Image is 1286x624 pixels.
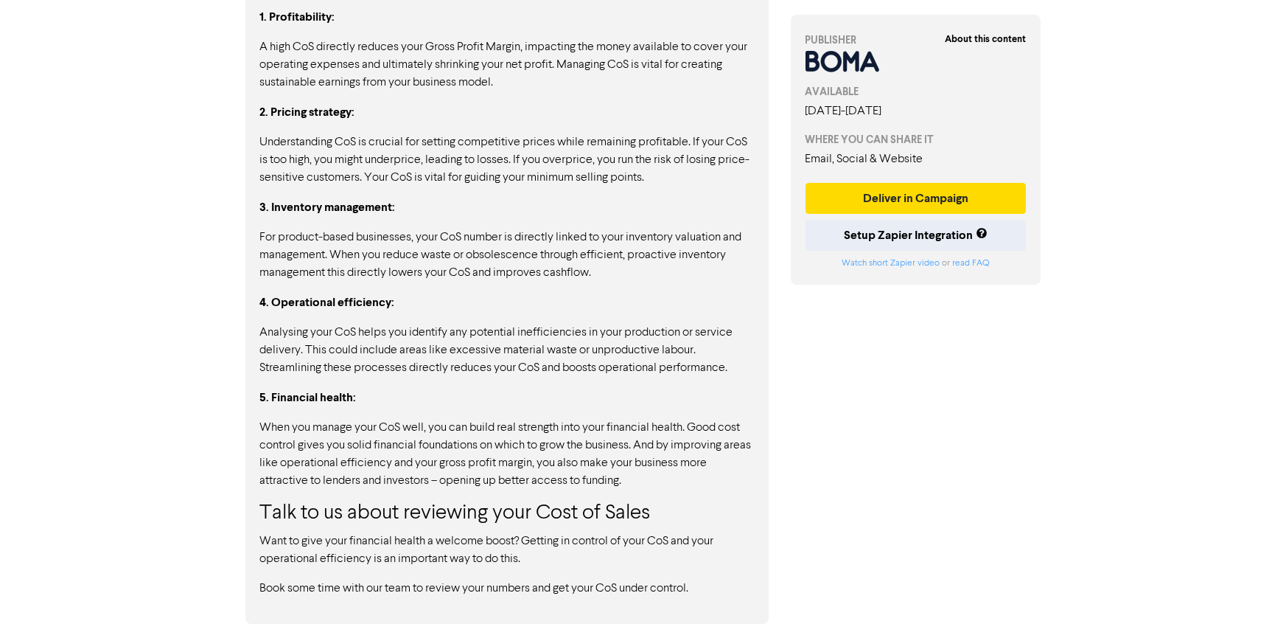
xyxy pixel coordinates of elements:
[842,259,940,268] a: Watch short Zapier video
[260,419,754,490] p: When you manage your CoS well, you can build real strength into your financial health. Good cost ...
[260,229,754,282] p: For product-based businesses, your CoS number is directly linked to your inventory valuation and ...
[806,183,1027,214] button: Deliver in Campaign
[945,33,1026,45] strong: About this content
[260,10,335,24] strong: 1. Profitability:
[1212,553,1286,624] iframe: Chat Widget
[260,533,754,568] p: Want to give your financial health a welcome boost? Getting in control of your CoS and your opera...
[806,220,1027,251] button: Setup Zapier Integration
[260,324,754,377] p: Analysing your CoS helps you identify any potential inefficiencies in your production or service ...
[260,38,754,91] p: A high CoS directly reduces your Gross Profit Margin, impacting the money available to cover your...
[806,150,1027,168] div: Email, Social & Website
[260,134,754,187] p: Understanding CoS is crucial for setting competitive prices while remaining profitable. If your C...
[260,502,754,527] h3: Talk to us about reviewing your Cost of Sales
[806,84,1027,100] div: AVAILABLE
[806,32,1027,48] div: PUBLISHER
[260,200,396,215] strong: 3. Inventory management:
[806,103,1027,120] div: [DATE] - [DATE]
[260,390,357,405] strong: 5. Financial health:
[260,580,754,597] p: Book some time with our team to review your numbers and get your CoS under control.
[806,132,1027,148] div: WHERE YOU CAN SHARE IT
[260,105,355,119] strong: 2. Pricing strategy:
[952,259,989,268] a: read FAQ
[806,257,1027,270] div: or
[260,295,395,310] strong: 4. Operational efficiency:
